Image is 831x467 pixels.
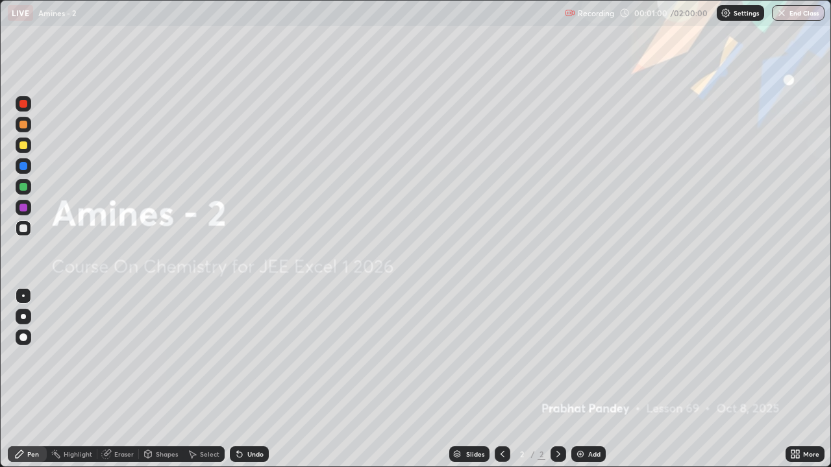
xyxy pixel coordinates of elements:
div: Slides [466,451,484,457]
button: End Class [772,5,825,21]
div: Add [588,451,601,457]
p: LIVE [12,8,29,18]
img: class-settings-icons [721,8,731,18]
div: 2 [515,450,528,458]
div: Eraser [114,451,134,457]
div: Shapes [156,451,178,457]
p: Settings [734,10,759,16]
p: Recording [578,8,614,18]
div: / [531,450,535,458]
div: Undo [247,451,264,457]
div: More [803,451,819,457]
div: Select [200,451,219,457]
img: end-class-cross [776,8,787,18]
img: recording.375f2c34.svg [565,8,575,18]
img: add-slide-button [575,449,586,459]
p: Amines - 2 [38,8,76,18]
div: Highlight [64,451,92,457]
div: Pen [27,451,39,457]
div: 2 [538,448,545,460]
